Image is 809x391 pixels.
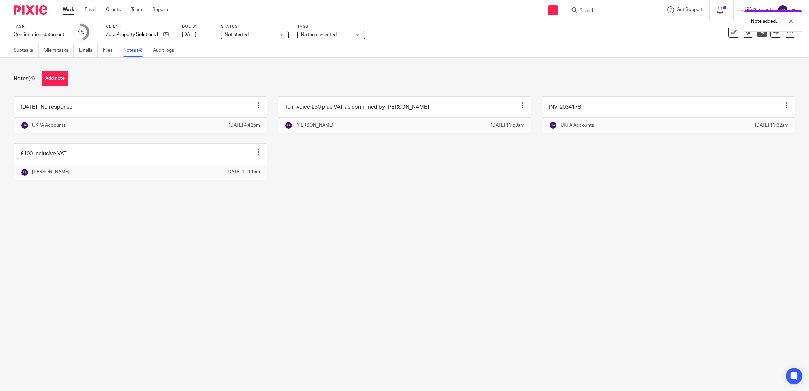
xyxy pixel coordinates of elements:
[14,75,35,82] h1: Notes
[751,18,777,25] p: Note added.
[32,169,69,175] p: [PERSON_NAME]
[182,32,196,37] span: [DATE]
[14,24,64,29] label: Task
[32,122,66,129] p: UKPA Accounts
[561,122,594,129] p: UKPA Accounts
[221,24,289,29] label: Status
[103,44,118,57] a: Files
[755,122,788,129] p: [DATE] 11:32am
[42,71,68,86] button: Add note
[44,44,74,57] a: Client tasks
[78,28,84,36] div: 4
[549,121,557,129] img: svg%3E
[106,24,174,29] label: Client
[14,5,47,15] img: Pixie
[153,44,179,57] a: Audit logs
[106,31,160,38] p: Zeta Property Solutions Ltd
[226,169,260,175] p: [DATE] 11:11am
[182,24,213,29] label: Due by
[21,168,29,176] img: svg%3E
[285,121,293,129] img: svg%3E
[14,44,39,57] a: Subtasks
[85,6,96,13] a: Email
[296,122,333,129] p: [PERSON_NAME]
[229,122,260,129] p: [DATE] 4:42pm
[123,44,148,57] a: Notes (4)
[106,6,121,13] a: Clients
[131,6,142,13] a: Team
[14,31,64,38] div: Confirmation statement
[777,5,788,16] img: svg%3E
[21,121,29,129] img: svg%3E
[28,76,35,81] span: (4)
[152,6,169,13] a: Reports
[63,6,74,13] a: Work
[225,32,249,37] span: Not started
[79,44,98,57] a: Emails
[297,24,365,29] label: Tags
[81,30,84,34] small: /9
[301,32,337,37] span: No tags selected
[491,122,524,129] p: [DATE] 11:59am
